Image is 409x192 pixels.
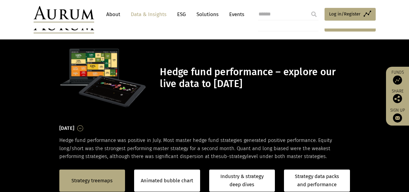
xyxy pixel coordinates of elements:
[59,136,350,160] p: Hedge fund performance was positive in July. Most master hedge fund strategies generated positive...
[389,70,406,85] a: Funds
[59,124,74,133] h3: [DATE]
[393,113,402,123] img: Sign up to our newsletter
[71,177,113,185] a: Strategy treemaps
[308,8,320,20] input: Submit
[128,9,170,20] a: Data & Insights
[389,108,406,123] a: Sign up
[209,170,275,192] a: Industry & strategy deep dives
[393,76,402,85] img: Access Funds
[226,9,244,20] a: Events
[219,153,247,159] span: sub-strategy
[141,177,193,185] a: Animated bubble chart
[193,9,222,20] a: Solutions
[393,94,402,103] img: Share this post
[160,66,348,90] h1: Hedge fund performance – explore our live data to [DATE]
[325,8,376,21] a: Log in/Register
[103,9,123,20] a: About
[174,9,189,20] a: ESG
[329,10,361,18] span: Log in/Register
[389,89,406,103] div: Share
[34,6,94,22] img: Aurum
[284,170,350,192] a: Strategy data packs and performance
